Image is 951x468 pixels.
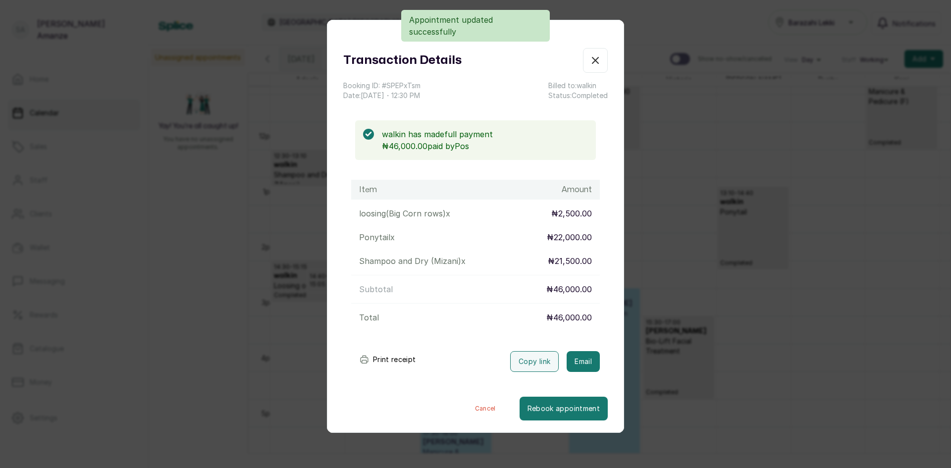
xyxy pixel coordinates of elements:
h1: Transaction Details [343,52,462,69]
p: Subtotal [359,283,393,295]
p: ₦46,000.00 [546,283,592,295]
p: Total [359,312,379,323]
p: ₦22,000.00 [547,231,592,243]
p: ₦46,000.00 paid by Pos [382,140,588,152]
p: walkin has made full payment [382,128,588,140]
p: Date: [DATE] ・ 12:30 PM [343,91,421,101]
button: Print receipt [351,350,424,369]
button: Copy link [510,351,559,372]
p: ₦46,000.00 [546,312,592,323]
h1: Item [359,184,377,196]
p: Billed to: walkin [548,81,608,91]
p: ₦2,500.00 [551,208,592,219]
p: ₦21,500.00 [548,255,592,267]
p: loosing(Big Corn rows) x [359,208,450,219]
p: Ponytail x [359,231,395,243]
button: Email [567,351,600,372]
p: Shampoo and Dry (Mizani) x [359,255,466,267]
button: Cancel [451,397,520,420]
p: Booking ID: # SPEPxTsm [343,81,421,91]
p: Appointment updated successfully [409,14,542,38]
p: Status: Completed [548,91,608,101]
button: Rebook appointment [520,397,608,420]
h1: Amount [562,184,592,196]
